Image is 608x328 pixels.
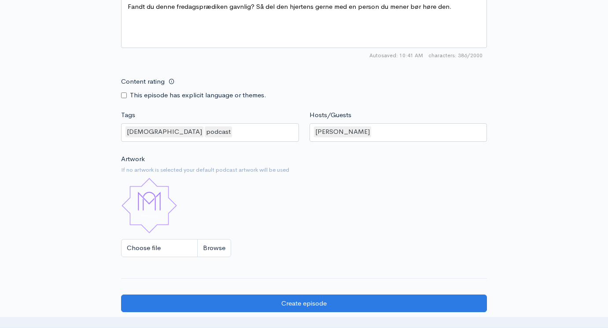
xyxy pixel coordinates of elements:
label: This episode has explicit language or themes. [130,90,266,100]
button: New conversation [14,117,162,134]
input: Search articles [26,166,157,183]
p: Find an answer quickly [12,151,164,162]
span: Fandt du denne fredagsprædiken gavnlig? Så del den hjertens gerne med en person du mener bør høre... [128,2,452,11]
label: Artwork [121,154,145,164]
label: Hosts/Guests [310,110,351,120]
label: Content rating [121,73,165,91]
div: [DEMOGRAPHIC_DATA] [125,126,203,137]
span: Autosaved: 10:41 AM [369,52,423,59]
h2: Just let us know if you need anything and we'll be happy to help! 🙂 [13,59,163,101]
div: podcast [205,126,232,137]
span: 386/2000 [428,52,483,59]
div: [PERSON_NAME] [314,126,371,137]
input: Create episode [121,295,487,313]
small: If no artwork is selected your default podcast artwork will be used [121,166,487,174]
span: New conversation [57,122,106,129]
label: Tags [121,110,135,120]
h1: Hi 👋 [13,43,163,57]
